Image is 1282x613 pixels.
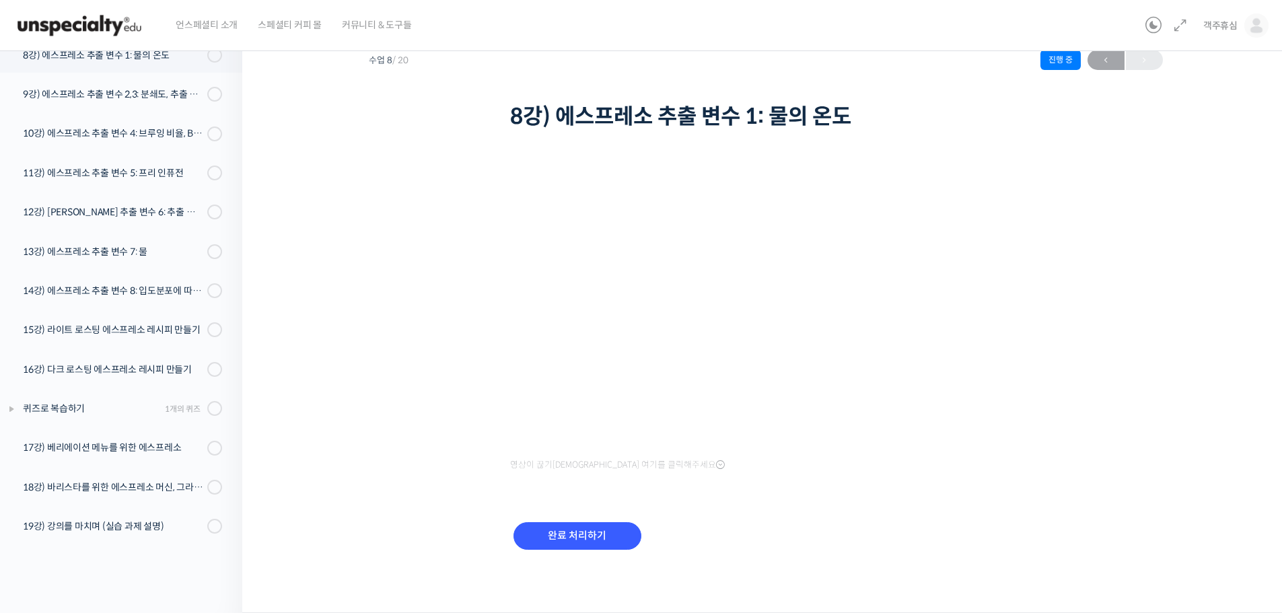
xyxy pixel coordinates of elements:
a: 대화 [89,427,174,460]
div: 9강) 에스프레소 추출 변수 2,3: 분쇄도, 추출 시간 [23,87,203,102]
div: 퀴즈로 복습하기 [23,401,161,416]
div: 12강) [PERSON_NAME] 추출 변수 6: 추출 압력 [23,205,203,219]
span: 수업 8 [369,56,408,65]
div: 진행 중 [1040,50,1081,70]
a: 설정 [174,427,258,460]
span: 홈 [42,447,50,458]
div: 16강) 다크 로스팅 에스프레소 레시피 만들기 [23,362,203,377]
span: 객주휴심 [1203,20,1238,32]
div: 18강) 바리스타를 위한 에스프레소 머신, 그라인더 선택 가이드라인 [23,480,203,495]
div: 19강) 강의를 마치며 (실습 과제 설명) [23,519,203,534]
span: 설정 [208,447,224,458]
div: 14강) 에스프레소 추출 변수 8: 입도분포에 따른 향미 변화 [23,283,203,298]
h1: 8강) 에스프레소 추출 변수 1: 물의 온도 [510,104,1022,129]
span: 대화 [123,447,139,458]
a: ←이전 [1088,50,1125,70]
div: 13강) 에스프레소 추출 변수 7: 물 [23,244,203,259]
a: 홈 [4,427,89,460]
span: 영상이 끊기[DEMOGRAPHIC_DATA] 여기를 클릭해주세요 [510,460,725,470]
input: 완료 처리하기 [513,522,641,550]
div: 15강) 라이트 로스팅 에스프레소 레시피 만들기 [23,322,203,337]
div: 11강) 에스프레소 추출 변수 5: 프리 인퓨전 [23,166,203,180]
span: ← [1088,51,1125,69]
div: 1개의 퀴즈 [165,402,201,415]
span: / 20 [392,55,408,66]
div: 10강) 에스프레소 추출 변수 4: 브루잉 비율, Brew Ratio [23,126,203,141]
div: 17강) 베리에이션 메뉴를 위한 에스프레소 [23,440,203,455]
div: 8강) 에스프레소 추출 변수 1: 물의 온도 [23,48,203,63]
